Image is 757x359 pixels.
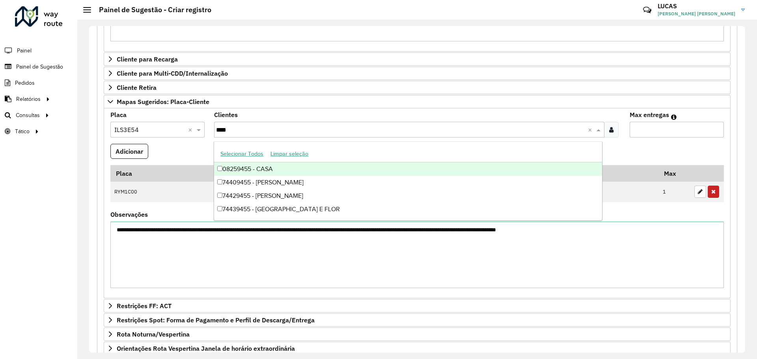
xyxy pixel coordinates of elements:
[214,162,602,176] div: 08259455 - CASA
[188,125,195,134] span: Clear all
[117,56,178,62] span: Cliente para Recarga
[658,2,735,10] h3: LUCAS
[110,165,217,182] th: Placa
[214,141,602,221] ng-dropdown-panel: Options list
[104,313,731,327] a: Restrições Spot: Forma de Pagamento e Perfil de Descarga/Entrega
[117,345,295,352] span: Orientações Rota Vespertina Janela de horário extraordinária
[214,110,238,119] label: Clientes
[110,144,148,159] button: Adicionar
[117,317,315,323] span: Restrições Spot: Forma de Pagamento e Perfil de Descarga/Entrega
[104,327,731,341] a: Rota Noturna/Vespertina
[214,176,602,189] div: 74409455 - [PERSON_NAME]
[110,110,127,119] label: Placa
[639,2,656,19] a: Contato Rápido
[104,342,731,355] a: Orientações Rota Vespertina Janela de horário extraordinária
[588,125,595,134] span: Clear all
[110,182,217,202] td: RYM1C00
[104,67,731,80] a: Cliente para Multi-CDD/Internalização
[104,299,731,312] a: Restrições FF: ACT
[15,79,35,87] span: Pedidos
[104,108,731,299] div: Mapas Sugeridos: Placa-Cliente
[267,148,312,160] button: Limpar seleção
[117,99,209,105] span: Mapas Sugeridos: Placa-Cliente
[15,127,30,136] span: Tático
[117,84,157,91] span: Cliente Retira
[16,95,41,103] span: Relatórios
[110,210,148,219] label: Observações
[91,6,211,14] h2: Painel de Sugestão - Criar registro
[214,189,602,203] div: 74429455 - [PERSON_NAME]
[17,47,32,55] span: Painel
[104,52,731,66] a: Cliente para Recarga
[16,63,63,71] span: Painel de Sugestão
[659,182,690,202] td: 1
[671,114,677,120] em: Máximo de clientes que serão colocados na mesma rota com os clientes informados
[217,148,267,160] button: Selecionar Todos
[117,331,190,337] span: Rota Noturna/Vespertina
[117,70,228,76] span: Cliente para Multi-CDD/Internalização
[117,303,172,309] span: Restrições FF: ACT
[659,165,690,182] th: Max
[214,203,602,216] div: 74439455 - [GEOGRAPHIC_DATA] E FLOR
[104,81,731,94] a: Cliente Retira
[16,111,40,119] span: Consultas
[104,95,731,108] a: Mapas Sugeridos: Placa-Cliente
[658,10,735,17] span: [PERSON_NAME] [PERSON_NAME]
[630,110,669,119] label: Max entregas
